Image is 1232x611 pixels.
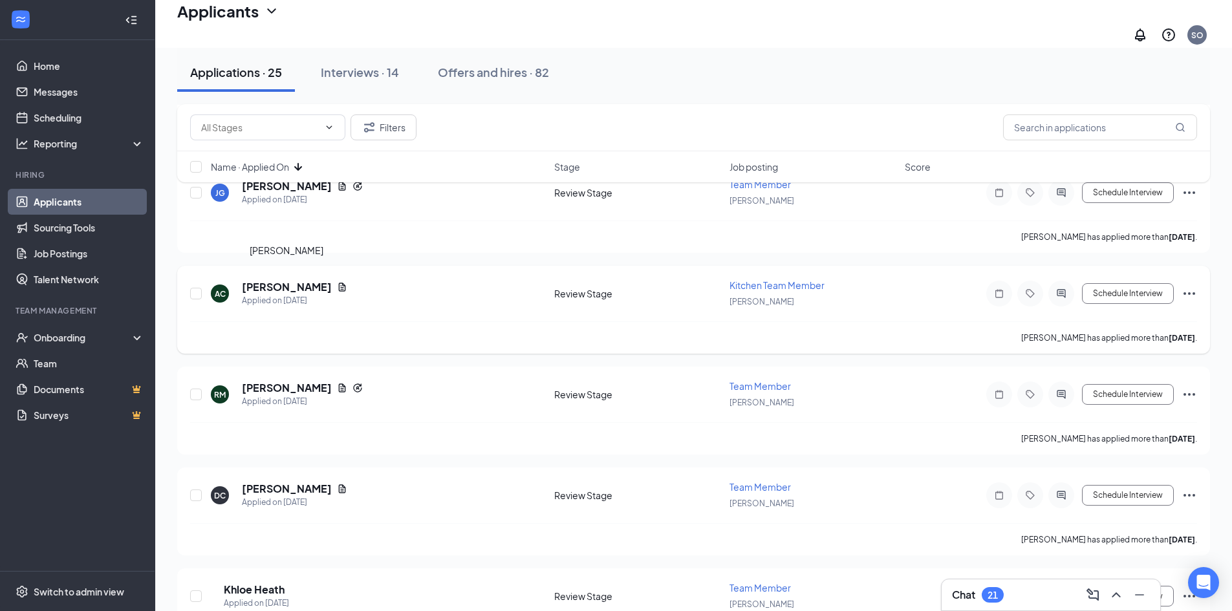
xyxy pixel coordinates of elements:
[1191,30,1204,41] div: SO
[34,241,144,266] a: Job Postings
[337,282,347,292] svg: Document
[351,114,416,140] button: Filter Filters
[1132,587,1147,603] svg: Minimize
[242,381,332,395] h5: [PERSON_NAME]
[1161,27,1176,43] svg: QuestionInfo
[1003,114,1197,140] input: Search in applications
[554,590,722,603] div: Review Stage
[34,376,144,402] a: DocumentsCrown
[729,196,794,206] span: [PERSON_NAME]
[242,193,363,206] div: Applied on [DATE]
[554,160,580,173] span: Stage
[1082,384,1174,405] button: Schedule Interview
[554,388,722,401] div: Review Stage
[34,105,144,131] a: Scheduling
[905,160,931,173] span: Score
[34,79,144,105] a: Messages
[729,279,825,291] span: Kitchen Team Member
[1182,286,1197,301] svg: Ellipses
[34,266,144,292] a: Talent Network
[1169,232,1195,242] b: [DATE]
[34,53,144,79] a: Home
[34,402,144,428] a: SurveysCrown
[952,588,975,602] h3: Chat
[242,294,347,307] div: Applied on [DATE]
[321,64,399,80] div: Interviews · 14
[264,3,279,19] svg: ChevronDown
[16,331,28,344] svg: UserCheck
[214,389,226,400] div: RM
[211,160,289,173] span: Name · Applied On
[991,490,1007,500] svg: Note
[729,398,794,407] span: [PERSON_NAME]
[729,498,794,508] span: [PERSON_NAME]
[16,137,28,150] svg: Analysis
[1021,534,1197,545] p: [PERSON_NAME] has applied more than .
[324,122,334,133] svg: ChevronDown
[1083,584,1103,605] button: ComposeMessage
[729,599,794,609] span: [PERSON_NAME]
[125,14,138,27] svg: Collapse
[729,380,791,392] span: Team Member
[16,169,142,180] div: Hiring
[1175,122,1185,133] svg: MagnifyingGlass
[34,331,133,344] div: Onboarding
[988,590,998,601] div: 21
[34,585,124,598] div: Switch to admin view
[1169,434,1195,444] b: [DATE]
[16,585,28,598] svg: Settings
[1085,587,1101,603] svg: ComposeMessage
[224,583,285,597] h5: Khloe Heath
[1188,567,1219,598] div: Open Intercom Messenger
[34,215,144,241] a: Sourcing Tools
[438,64,549,80] div: Offers and hires · 82
[1106,584,1127,605] button: ChevronUp
[242,280,332,294] h5: [PERSON_NAME]
[1022,389,1038,400] svg: Tag
[1182,387,1197,402] svg: Ellipses
[34,350,144,376] a: Team
[1054,288,1069,299] svg: ActiveChat
[16,305,142,316] div: Team Management
[1082,283,1174,304] button: Schedule Interview
[34,137,145,150] div: Reporting
[1182,488,1197,503] svg: Ellipses
[729,481,791,493] span: Team Member
[729,582,791,594] span: Team Member
[1022,490,1038,500] svg: Tag
[1054,389,1069,400] svg: ActiveChat
[34,189,144,215] a: Applicants
[1021,433,1197,444] p: [PERSON_NAME] has applied more than .
[215,288,226,299] div: AC
[1169,535,1195,544] b: [DATE]
[1182,588,1197,604] svg: Ellipses
[242,395,363,408] div: Applied on [DATE]
[1022,288,1038,299] svg: Tag
[1054,490,1069,500] svg: ActiveChat
[242,482,332,496] h5: [PERSON_NAME]
[1108,587,1124,603] svg: ChevronUp
[1021,332,1197,343] p: [PERSON_NAME] has applied more than .
[1132,27,1148,43] svg: Notifications
[337,484,347,494] svg: Document
[214,490,226,501] div: DC
[1129,584,1150,605] button: Minimize
[362,120,377,135] svg: Filter
[991,288,1007,299] svg: Note
[554,287,722,300] div: Review Stage
[14,13,27,26] svg: WorkstreamLogo
[1169,333,1195,343] b: [DATE]
[554,489,722,502] div: Review Stage
[1082,485,1174,506] button: Schedule Interview
[352,383,363,393] svg: Reapply
[224,597,289,610] div: Applied on [DATE]
[250,243,323,257] div: [PERSON_NAME]
[201,120,319,134] input: All Stages
[290,159,306,175] svg: ArrowDown
[729,160,778,173] span: Job posting
[991,389,1007,400] svg: Note
[337,383,347,393] svg: Document
[729,297,794,306] span: [PERSON_NAME]
[190,64,282,80] div: Applications · 25
[242,496,347,509] div: Applied on [DATE]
